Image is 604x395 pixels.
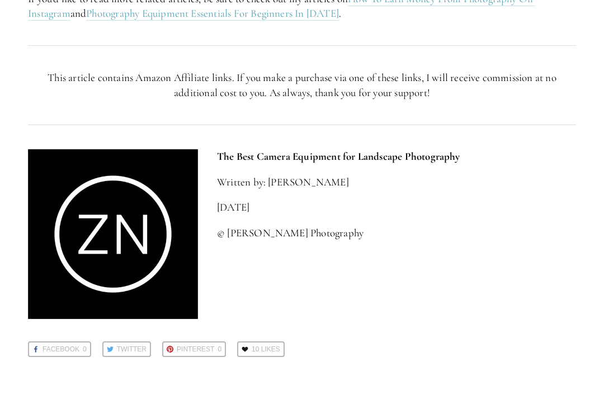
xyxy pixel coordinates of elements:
[217,200,576,215] p: [DATE]
[43,342,79,356] span: Facebook
[217,226,576,241] p: © [PERSON_NAME] Photography
[28,70,576,100] p: This article contains Amazon Affiliate links. If you make a purchase via one of these links, I wi...
[252,342,280,356] span: 10 Likes
[177,342,214,356] span: Pinterest
[102,341,151,357] a: Twitter
[117,342,147,356] span: Twitter
[237,341,285,357] a: 10 Likes
[162,341,226,357] a: Pinterest0
[28,341,91,357] a: Facebook0
[217,175,576,190] p: Written by: [PERSON_NAME]
[83,342,87,356] span: 0
[218,342,221,356] span: 0
[217,150,460,163] strong: The Best Camera Equipment for Landscape Photography
[86,7,339,21] a: Photography Equipment Essentials For Beginners In [DATE]
[28,149,198,319] img: zn-logo-01.png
